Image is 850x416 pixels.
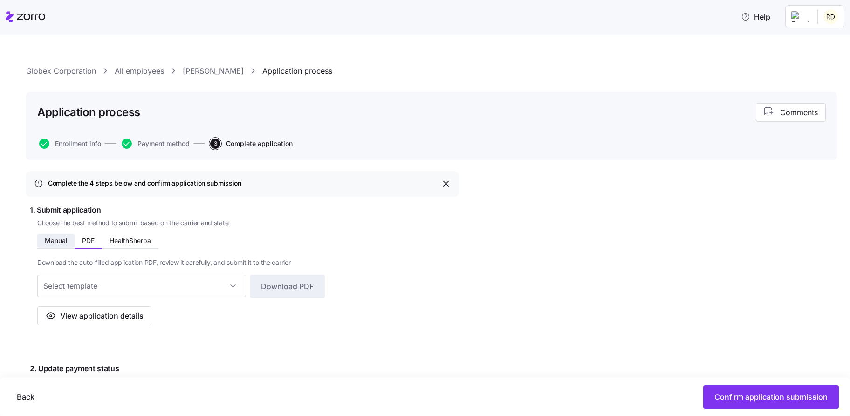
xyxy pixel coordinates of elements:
[26,65,96,77] a: Globex Corporation
[120,139,190,149] a: Payment method
[82,237,95,244] span: PDF
[48,179,441,188] div: Complete the 4 steps below and confirm application submission
[703,385,839,409] button: Confirm application submission
[30,204,459,216] span: 1. Submit application
[60,310,144,321] span: View application details
[37,306,151,325] button: View application details
[823,9,838,24] img: 9f794d0485883a9a923180f976dc9e55
[37,139,101,149] a: Enrollment info
[733,7,778,26] button: Help
[122,139,190,149] button: Payment method
[110,237,151,244] span: HealthSherpa
[37,218,228,228] span: Choose the best method to submit based on the carrier and state
[210,139,293,149] button: 3Complete application
[226,140,293,147] span: Complete application
[37,275,246,297] input: Select template
[39,139,101,149] button: Enrollment info
[791,11,810,22] img: Employer logo
[37,377,459,386] span: Confirm who is responsible for payment and the current payment status
[261,281,314,292] span: Download PDF
[9,385,42,409] button: Back
[780,107,818,118] span: Comments
[37,258,291,267] span: Download the auto-filled application PDF, review it carefully, and submit it to the carrier
[30,363,459,374] span: 2. Update payment status
[210,139,220,149] span: 3
[262,65,332,77] a: Application process
[741,11,770,22] span: Help
[756,103,826,122] button: Comments
[183,65,244,77] a: [PERSON_NAME]
[37,105,140,119] h1: Application process
[17,391,34,402] span: Back
[137,140,190,147] span: Payment method
[714,391,828,402] span: Confirm application submission
[208,139,293,149] a: 3Complete application
[115,65,164,77] a: All employees
[55,140,101,147] span: Enrollment info
[250,275,325,298] button: Download PDF
[45,237,67,244] span: Manual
